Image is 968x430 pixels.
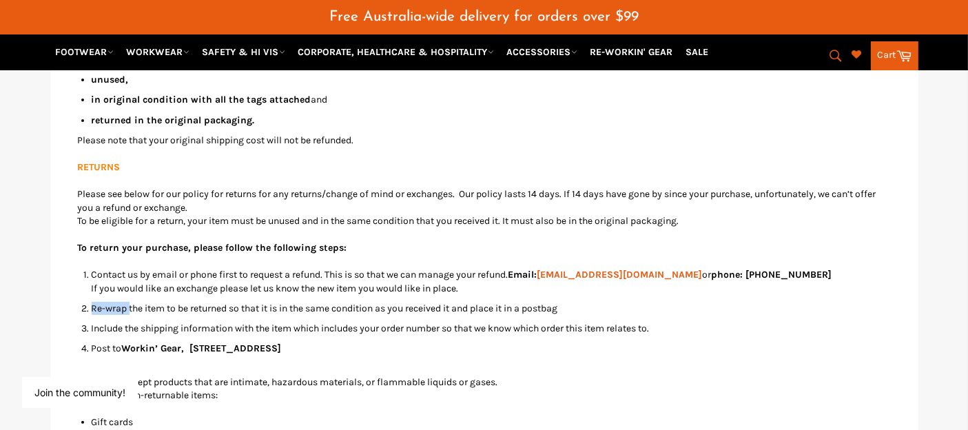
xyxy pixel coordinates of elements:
li: Gift cards [92,416,891,429]
a: SAFETY & HI VIS [197,40,291,64]
a: CORPORATE, HEALTHCARE & HOSPITALITY [293,40,500,64]
a: ACCESSORIES [502,40,583,64]
span: Free Australia-wide delivery for orders over $99 [329,10,639,24]
p: We do not accept products that are intimate, hazardous materials, or flammable liquids or gases. ... [78,376,891,402]
button: Join the community! [34,387,125,398]
li: Contact us by email or phone first to request a refund. This is so that we can manage your refund... [92,268,891,295]
strong: To return your purchase, please follow the following steps: [78,242,347,254]
a: RE-WORKIN' GEAR [585,40,679,64]
strong: phone: [PHONE_NUMBER] [712,269,832,280]
a: [EMAIL_ADDRESS][DOMAIN_NAME] [537,269,703,280]
strong: Workin’ Gear, [STREET_ADDRESS] [122,342,282,354]
strong: Email: [508,269,703,280]
a: Cart [871,41,918,70]
strong: RETURNS [78,161,121,173]
li: Re-wrap the item to be returned so that it is in the same condition as you received it and place ... [92,302,891,315]
p: Please note that your original shipping cost will not be refunded. [78,134,891,147]
strong: in original condition with all the tags attached [92,94,311,105]
li: and [92,93,891,106]
strong: returned in the original packaging. [92,114,255,126]
p: Please see below for our policy for returns for any returns/change of mind or exchanges. Our poli... [78,187,891,227]
a: SALE [681,40,714,64]
a: FOOTWEAR [50,40,119,64]
strong: unused, [92,74,129,85]
a: WORKWEAR [121,40,195,64]
li: Post to [92,342,891,369]
li: Include the shipping information with the item which includes your order number so that we know w... [92,322,891,335]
